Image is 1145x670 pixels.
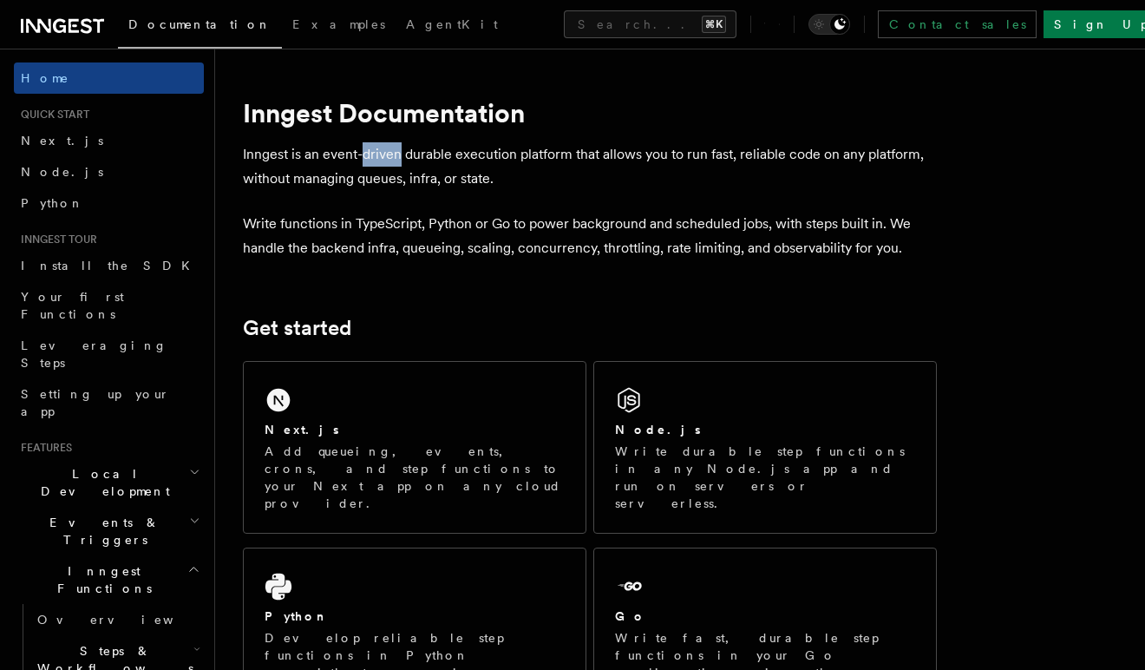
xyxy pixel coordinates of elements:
[14,62,204,94] a: Home
[243,212,937,260] p: Write functions in TypeScript, Python or Go to power background and scheduled jobs, with steps bu...
[14,108,89,122] span: Quick start
[14,562,187,597] span: Inngest Functions
[14,156,204,187] a: Node.js
[14,281,204,330] a: Your first Functions
[21,134,103,148] span: Next.js
[21,69,69,87] span: Home
[14,330,204,378] a: Leveraging Steps
[14,507,204,555] button: Events & Triggers
[282,5,396,47] a: Examples
[615,421,701,438] h2: Node.js
[118,5,282,49] a: Documentation
[14,378,204,427] a: Setting up your app
[14,233,97,246] span: Inngest tour
[243,142,937,191] p: Inngest is an event-driven durable execution platform that allows you to run fast, reliable code ...
[292,17,385,31] span: Examples
[37,613,216,627] span: Overview
[265,608,329,625] h2: Python
[593,361,937,534] a: Node.jsWrite durable step functions in any Node.js app and run on servers or serverless.
[30,604,204,635] a: Overview
[265,443,565,512] p: Add queueing, events, crons, and step functions to your Next app on any cloud provider.
[21,338,167,370] span: Leveraging Steps
[702,16,726,33] kbd: ⌘K
[14,514,189,548] span: Events & Triggers
[265,421,339,438] h2: Next.js
[14,458,204,507] button: Local Development
[808,14,850,35] button: Toggle dark mode
[243,361,586,534] a: Next.jsAdd queueing, events, crons, and step functions to your Next app on any cloud provider.
[14,465,189,500] span: Local Development
[21,259,200,273] span: Install the SDK
[615,443,915,512] p: Write durable step functions in any Node.js app and run on servers or serverless.
[243,97,937,128] h1: Inngest Documentation
[21,387,170,418] span: Setting up your app
[878,10,1037,38] a: Contact sales
[615,608,646,625] h2: Go
[406,17,498,31] span: AgentKit
[396,5,508,47] a: AgentKit
[14,125,204,156] a: Next.js
[21,165,103,179] span: Node.js
[14,250,204,281] a: Install the SDK
[564,10,736,38] button: Search...⌘K
[14,187,204,219] a: Python
[21,290,124,321] span: Your first Functions
[14,441,72,455] span: Features
[14,555,204,604] button: Inngest Functions
[128,17,272,31] span: Documentation
[21,196,84,210] span: Python
[243,316,351,340] a: Get started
